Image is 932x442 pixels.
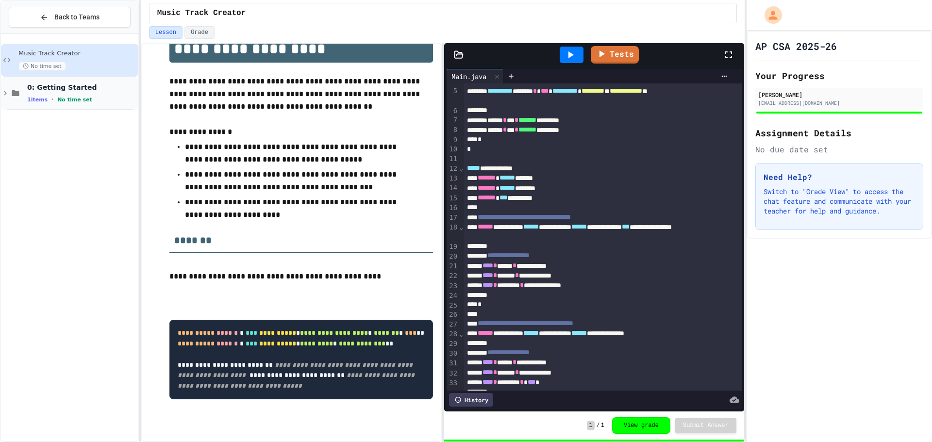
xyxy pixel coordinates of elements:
[447,71,491,82] div: Main.java
[447,359,459,368] div: 31
[447,301,459,311] div: 25
[755,126,923,140] h2: Assignment Details
[447,174,459,183] div: 13
[447,329,459,339] div: 28
[683,422,729,429] span: Submit Answer
[447,378,459,388] div: 33
[591,46,639,64] a: Tests
[447,310,459,320] div: 26
[447,164,459,174] div: 12
[447,106,459,116] div: 6
[184,26,215,39] button: Grade
[447,339,459,349] div: 29
[597,422,600,429] span: /
[601,422,604,429] span: 1
[447,320,459,329] div: 27
[447,125,459,135] div: 8
[754,4,784,26] div: My Account
[764,171,915,183] h3: Need Help?
[447,291,459,301] div: 24
[447,389,459,398] div: 34
[149,26,183,39] button: Lesson
[447,369,459,378] div: 32
[447,213,459,223] div: 17
[587,421,594,430] span: 1
[758,99,920,107] div: [EMAIL_ADDRESS][DOMAIN_NAME]
[447,262,459,271] div: 21
[447,203,459,213] div: 16
[447,86,459,106] div: 5
[459,164,464,172] span: Fold line
[18,49,136,58] span: Music Track Creator
[612,417,670,434] button: View grade
[764,187,915,216] p: Switch to "Grade View" to access the chat feature and communicate with your teacher for help and ...
[447,115,459,125] div: 7
[447,242,459,252] div: 19
[27,83,136,92] span: 0: Getting Started
[459,330,464,338] span: Fold line
[447,271,459,281] div: 22
[18,62,66,71] span: No time set
[157,7,246,19] span: Music Track Creator
[447,154,459,164] div: 11
[27,97,48,103] span: 1 items
[447,145,459,154] div: 10
[447,183,459,193] div: 14
[675,418,736,433] button: Submit Answer
[447,194,459,203] div: 15
[9,7,131,28] button: Back to Teams
[447,223,459,242] div: 18
[57,97,92,103] span: No time set
[758,90,920,99] div: [PERSON_NAME]
[459,223,464,231] span: Fold line
[755,144,923,155] div: No due date set
[447,349,459,359] div: 30
[447,252,459,262] div: 20
[447,135,459,145] div: 9
[54,12,100,22] span: Back to Teams
[755,39,837,53] h1: AP CSA 2025-26
[51,96,53,103] span: •
[449,393,493,407] div: History
[447,281,459,291] div: 23
[755,69,923,82] h2: Your Progress
[447,69,503,83] div: Main.java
